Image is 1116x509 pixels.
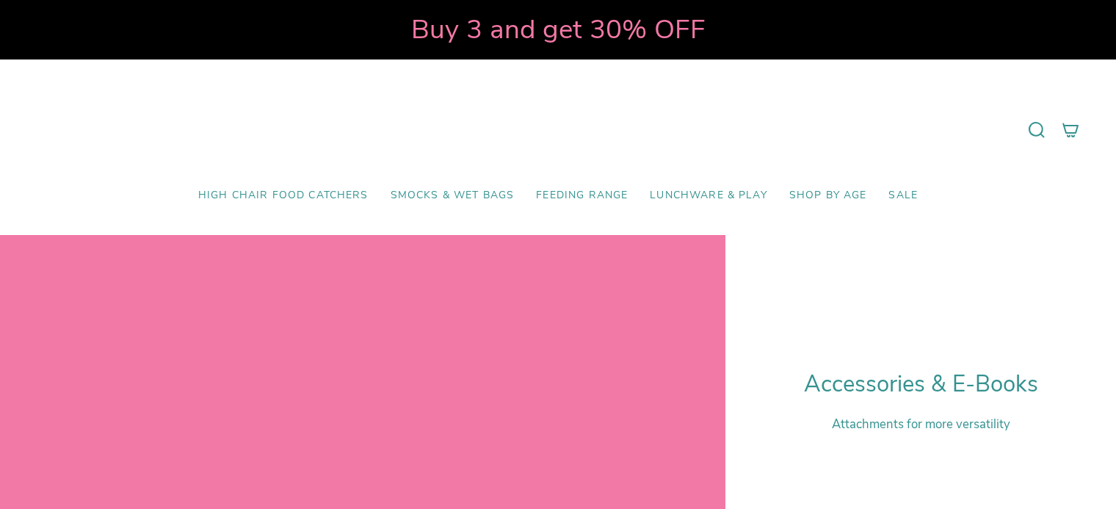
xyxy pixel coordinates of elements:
[380,178,526,213] a: Smocks & Wet Bags
[877,178,929,213] a: SALE
[804,371,1038,398] h1: Accessories & E-Books
[778,178,878,213] a: Shop by Age
[198,189,369,202] span: High Chair Food Catchers
[187,178,380,213] a: High Chair Food Catchers
[888,189,918,202] span: SALE
[391,189,515,202] span: Smocks & Wet Bags
[639,178,778,213] a: Lunchware & Play
[411,11,706,48] strong: Buy 3 and get 30% OFF
[804,416,1038,433] p: Attachments for more versatility
[432,82,685,178] a: Mumma’s Little Helpers
[525,178,639,213] a: Feeding Range
[650,189,767,202] span: Lunchware & Play
[789,189,867,202] span: Shop by Age
[536,189,628,202] span: Feeding Range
